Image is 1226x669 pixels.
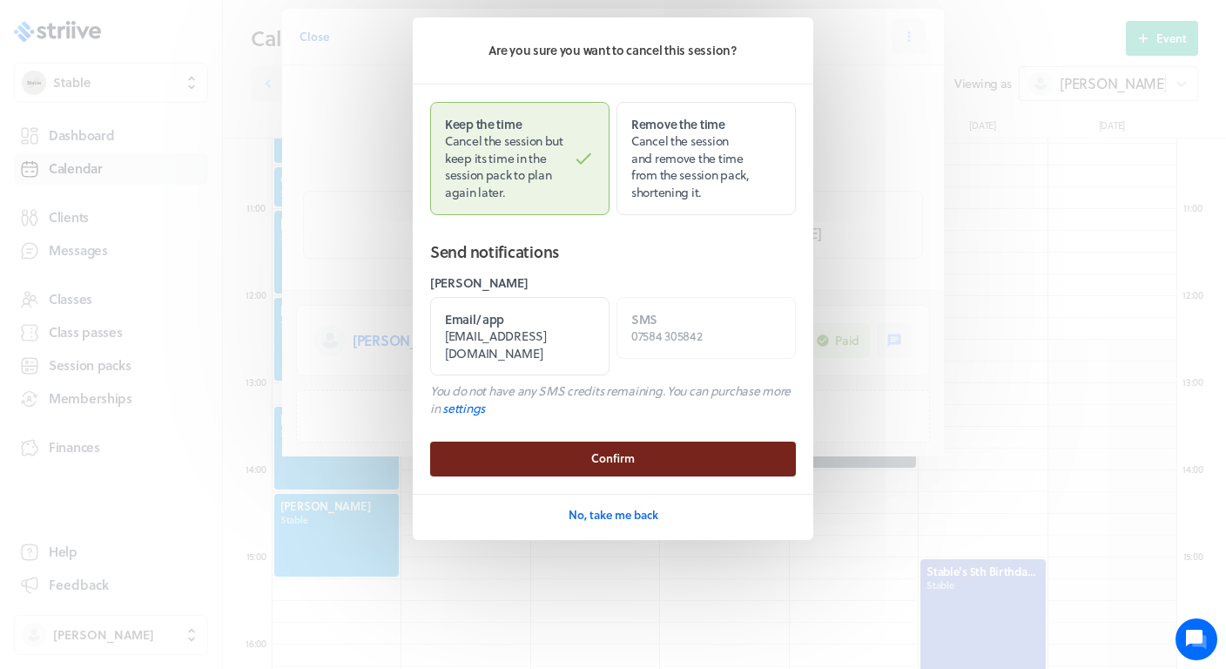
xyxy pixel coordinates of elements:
[445,132,563,201] span: Cancel the session but keep its time in the session pack to plan again later.
[569,507,658,523] span: No, take me back
[1175,618,1217,660] iframe: gist-messenger-bubble-iframe
[26,84,322,112] h1: Hi [PERSON_NAME]
[631,310,657,328] strong: SMS
[442,399,485,417] a: settings
[27,203,321,238] button: New conversation
[591,450,635,466] span: Confirm
[430,274,796,292] label: [PERSON_NAME]
[445,327,547,362] span: [EMAIL_ADDRESS][DOMAIN_NAME]
[430,240,796,264] h2: Send notifications
[26,116,322,172] h2: We're here to help. Ask us anything!
[112,213,209,227] span: New conversation
[445,310,504,328] strong: Email / app
[430,382,796,416] p: You do not have any SMS credits remaining. You can purchase more in
[430,42,796,59] p: Are you sure you want to cancel this session?
[631,132,749,201] span: Cancel the session and remove the time from the session pack, shortening it.
[430,442,796,476] button: Confirm
[569,498,658,533] button: No, take me back
[631,115,725,133] strong: Remove the time
[445,115,522,133] strong: Keep the time
[24,271,325,292] p: Find an answer quickly
[631,327,703,345] span: 07584 305842
[51,300,311,334] input: Search articles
